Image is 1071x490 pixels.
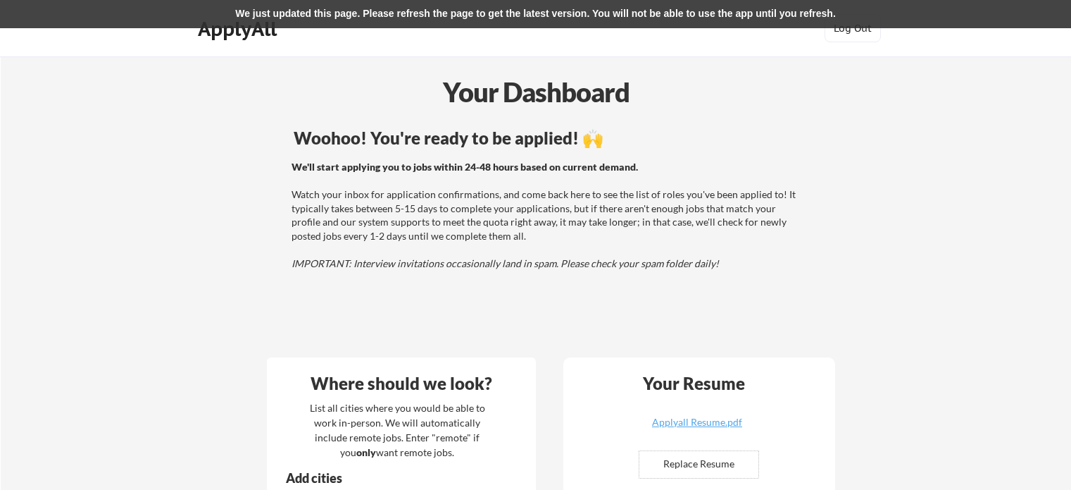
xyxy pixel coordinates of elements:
strong: only [356,446,376,458]
div: Where should we look? [270,375,532,392]
div: Applyall Resume.pdf [613,417,781,427]
div: ApplyAll [198,17,281,41]
a: Applyall Resume.pdf [613,417,781,439]
div: Add cities [286,472,500,484]
em: IMPORTANT: Interview invitations occasionally land in spam. Please check your spam folder daily! [292,257,719,269]
div: Woohoo! You're ready to be applied! 🙌 [294,130,801,147]
button: Log Out [825,14,881,42]
div: Watch your inbox for application confirmations, and come back here to see the list of roles you'v... [292,160,799,271]
div: Your Dashboard [1,72,1071,112]
strong: We'll start applying you to jobs within 24-48 hours based on current demand. [292,161,638,173]
div: List all cities where you would be able to work in-person. We will automatically include remote j... [301,400,494,460]
div: Your Resume [625,375,764,392]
